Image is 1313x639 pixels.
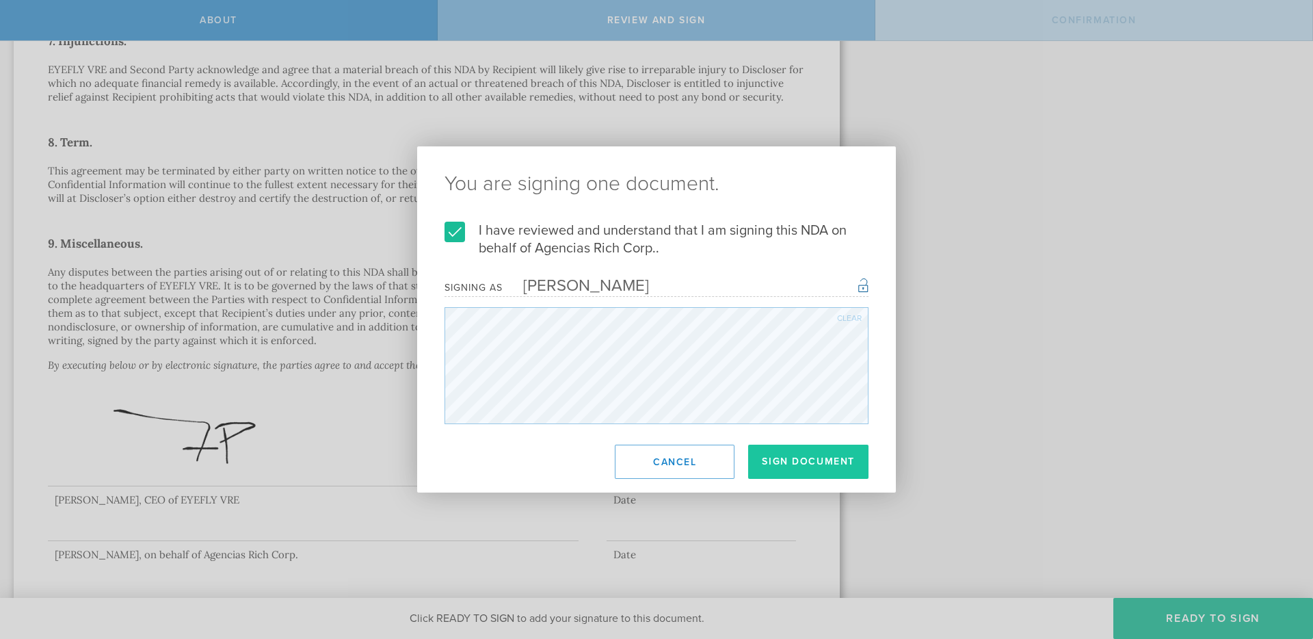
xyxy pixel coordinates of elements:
[445,174,868,194] ng-pluralize: You are signing one document.
[445,282,503,294] div: Signing as
[748,445,868,479] button: Sign Document
[615,445,734,479] button: Cancel
[445,222,868,257] label: I have reviewed and understand that I am signing this NDA on behalf of Agencias Rich Corp..
[503,276,649,296] div: [PERSON_NAME]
